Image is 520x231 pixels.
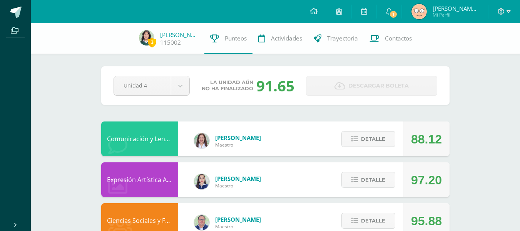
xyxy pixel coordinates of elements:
[215,134,261,142] span: [PERSON_NAME]
[101,162,178,197] div: Expresión Artística ARTES PLÁSTICAS
[194,174,209,189] img: 360951c6672e02766e5b7d72674f168c.png
[411,122,442,157] div: 88.12
[341,172,395,188] button: Detalle
[341,131,395,147] button: Detalle
[433,5,479,12] span: [PERSON_NAME] [PERSON_NAME]
[204,23,252,54] a: Punteos
[194,215,209,230] img: c1c1b07ef08c5b34f56a5eb7b3c08b85.png
[348,76,409,95] span: Descargar boleta
[256,76,294,96] div: 91.65
[411,4,427,19] img: 8af19cf04de0ae0b6fa021c291ba4e00.png
[202,79,253,92] span: La unidad aún no ha finalizado
[215,175,261,182] span: [PERSON_NAME]
[361,132,385,146] span: Detalle
[124,76,161,94] span: Unidad 4
[225,34,247,42] span: Punteos
[148,37,156,47] span: 3
[114,76,189,95] a: Unidad 4
[385,34,412,42] span: Contactos
[139,30,154,46] img: 881e1af756ec811c0895067eb3863392.png
[433,12,479,18] span: Mi Perfil
[252,23,308,54] a: Actividades
[215,216,261,223] span: [PERSON_NAME]
[364,23,418,54] a: Contactos
[411,163,442,197] div: 97.20
[308,23,364,54] a: Trayectoria
[271,34,302,42] span: Actividades
[341,213,395,229] button: Detalle
[215,223,261,230] span: Maestro
[194,133,209,148] img: acecb51a315cac2de2e3deefdb732c9f.png
[101,121,178,156] div: Comunicación y Lenguaje, Inglés
[215,142,261,148] span: Maestro
[327,34,358,42] span: Trayectoria
[160,39,181,47] a: 115002
[160,31,199,39] a: [PERSON_NAME]
[361,214,385,228] span: Detalle
[389,10,398,19] span: 1
[215,182,261,189] span: Maestro
[361,173,385,187] span: Detalle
